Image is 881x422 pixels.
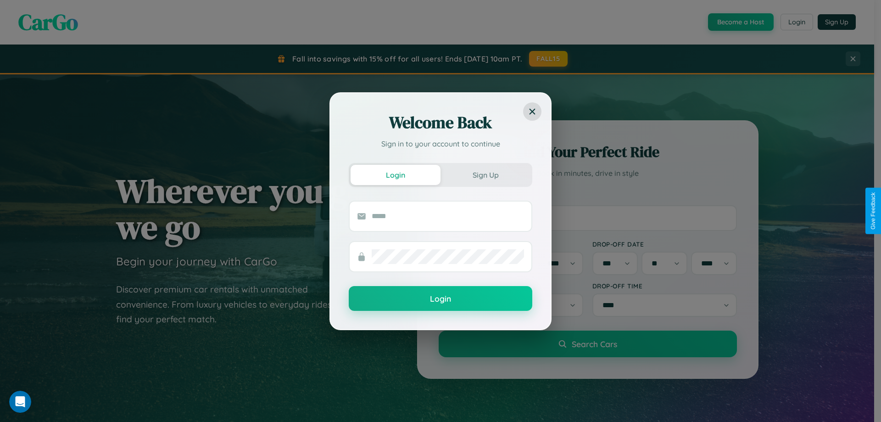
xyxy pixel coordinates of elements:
[9,391,31,413] iframe: Intercom live chat
[349,138,532,149] p: Sign in to your account to continue
[349,286,532,311] button: Login
[351,165,440,185] button: Login
[349,112,532,134] h2: Welcome Back
[440,165,530,185] button: Sign Up
[870,192,876,230] div: Give Feedback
